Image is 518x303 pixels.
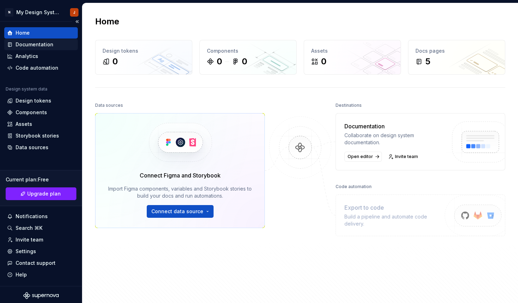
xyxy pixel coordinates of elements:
[1,5,81,20] button: NMy Design SystemJ
[4,118,78,130] a: Assets
[4,107,78,118] a: Components
[344,132,444,146] div: Collaborate on design system documentation.
[16,64,58,71] div: Code automation
[27,190,61,197] span: Upgrade plan
[16,121,32,128] div: Assets
[4,27,78,39] a: Home
[4,246,78,257] a: Settings
[4,130,78,141] a: Storybook stories
[321,56,326,67] div: 0
[4,269,78,280] button: Help
[415,47,498,54] div: Docs pages
[4,211,78,222] button: Notifications
[4,234,78,245] a: Invite team
[147,205,214,218] button: Connect data source
[151,208,203,215] span: Connect data source
[16,109,47,116] div: Components
[16,144,48,151] div: Data sources
[395,154,418,159] span: Invite team
[16,9,62,16] div: My Design System
[16,53,38,60] div: Analytics
[72,17,82,27] button: Collapse sidebar
[16,213,48,220] div: Notifications
[348,154,373,159] span: Open editor
[16,41,53,48] div: Documentation
[6,187,76,200] a: Upgrade plan
[16,97,51,104] div: Design tokens
[6,86,47,92] div: Design system data
[4,142,78,153] a: Data sources
[73,10,75,15] div: J
[112,56,118,67] div: 0
[344,213,444,227] div: Build a pipeline and automate code delivery.
[304,40,401,75] a: Assets0
[16,260,56,267] div: Contact support
[140,171,221,180] div: Connect Figma and Storybook
[4,257,78,269] button: Contact support
[5,8,13,17] div: N
[23,292,59,299] svg: Supernova Logo
[16,132,59,139] div: Storybook stories
[16,248,36,255] div: Settings
[95,100,123,110] div: Data sources
[336,182,372,192] div: Code automation
[4,222,78,234] button: Search ⌘K
[95,40,192,75] a: Design tokens0
[4,62,78,74] a: Code automation
[386,152,421,162] a: Invite team
[311,47,394,54] div: Assets
[199,40,297,75] a: Components00
[408,40,505,75] a: Docs pages5
[105,185,255,199] div: Import Figma components, variables and Storybook stories to build your docs and run automations.
[344,122,444,130] div: Documentation
[242,56,247,67] div: 0
[16,236,43,243] div: Invite team
[16,271,27,278] div: Help
[336,100,362,110] div: Destinations
[344,152,382,162] a: Open editor
[344,203,444,212] div: Export to code
[103,47,185,54] div: Design tokens
[4,39,78,50] a: Documentation
[425,56,430,67] div: 5
[207,47,289,54] div: Components
[4,51,78,62] a: Analytics
[217,56,222,67] div: 0
[6,176,76,183] div: Current plan : Free
[16,29,30,36] div: Home
[95,16,119,27] h2: Home
[4,95,78,106] a: Design tokens
[16,225,42,232] div: Search ⌘K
